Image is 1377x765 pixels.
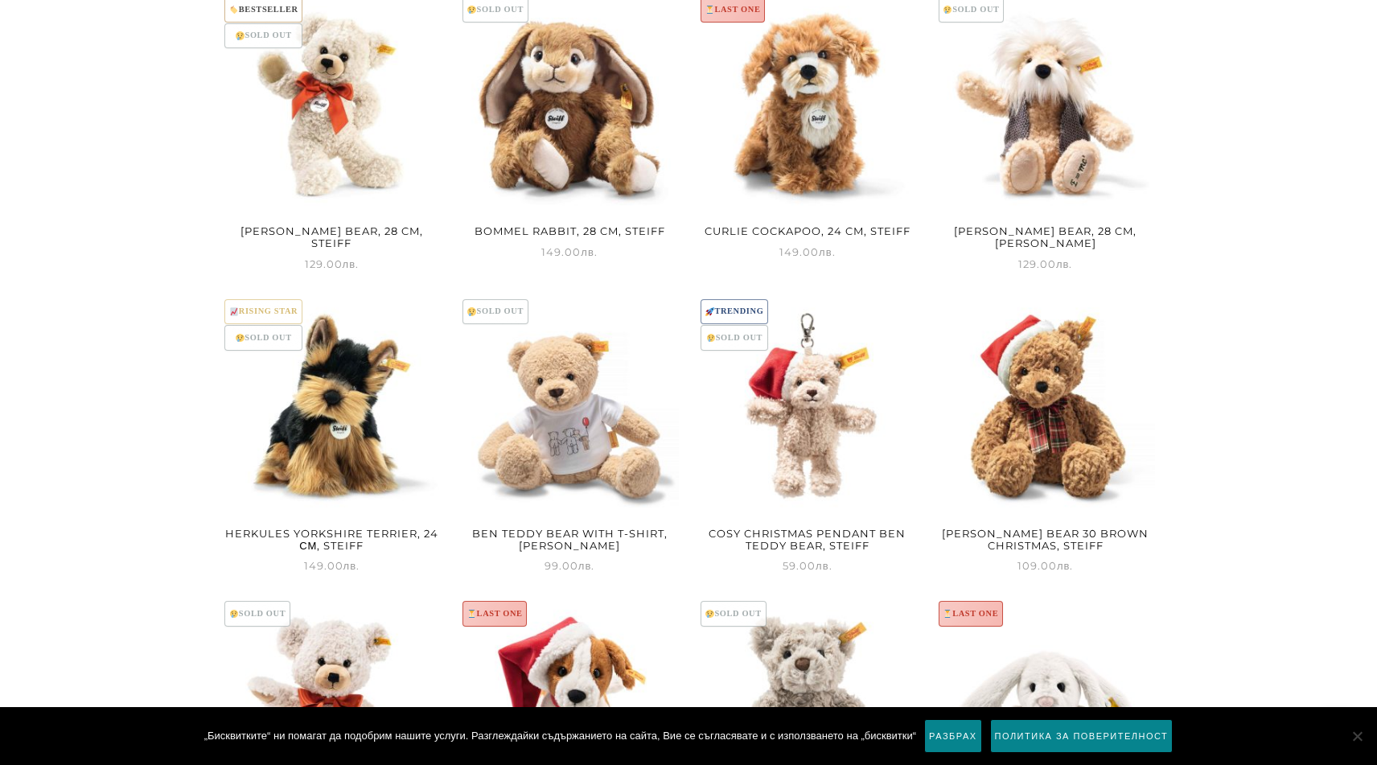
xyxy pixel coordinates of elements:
[581,245,598,258] span: лв.
[924,719,981,753] a: Разбрах
[1057,559,1074,572] span: лв.
[1349,728,1365,744] span: No
[222,522,442,557] h2: Herkules Yorkshire Terrier, 24 см, Steiff
[783,559,832,572] span: 59.00
[222,220,442,255] h2: [PERSON_NAME] Bear, 28 cm, Steiff
[990,719,1174,753] a: Политика за поверителност
[1056,257,1073,270] span: лв.
[779,245,836,258] span: 149.00
[698,220,918,243] h2: Curlie Cockapoo, 24 cm, Steiff
[935,522,1155,557] h2: [PERSON_NAME] bear 30 brown Christmas, Steiff
[343,257,360,270] span: лв.
[819,245,836,258] span: лв.
[1017,559,1074,572] span: 109.00
[541,245,598,258] span: 149.00
[698,296,918,574] a: 🚀TRENDING😢SOLD OUTCosy Christmas pendant Ben Teddy bear, Steiff 59.00лв.
[460,220,680,243] h2: Bommel Rabbit, 28 cm, Steiff
[222,296,442,574] a: 📈RISING STAR😢SOLD OUTHerkules Yorkshire Terrier, 24 см, Steiff 149.00лв.
[935,220,1155,255] h2: [PERSON_NAME] Bear, 28 cm, [PERSON_NAME]
[343,559,360,572] span: лв.
[698,522,918,557] h2: Cosy Christmas pendant Ben Teddy bear, Steiff
[816,559,832,572] span: лв.
[1018,257,1073,270] span: 129.00
[304,559,360,572] span: 149.00
[305,257,360,270] span: 129.00
[204,728,916,744] span: „Бисквитките“ ни помагат да подобрим нашите услуги. Разглеждайки съдържанието на сайта, Вие се съ...
[460,296,680,574] a: 😢SOLD OUTBen Teddy Bear with T-Shirt, [PERSON_NAME] 99.00лв.
[935,296,1155,574] a: [PERSON_NAME] bear 30 brown Christmas, Steiff 109.00лв.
